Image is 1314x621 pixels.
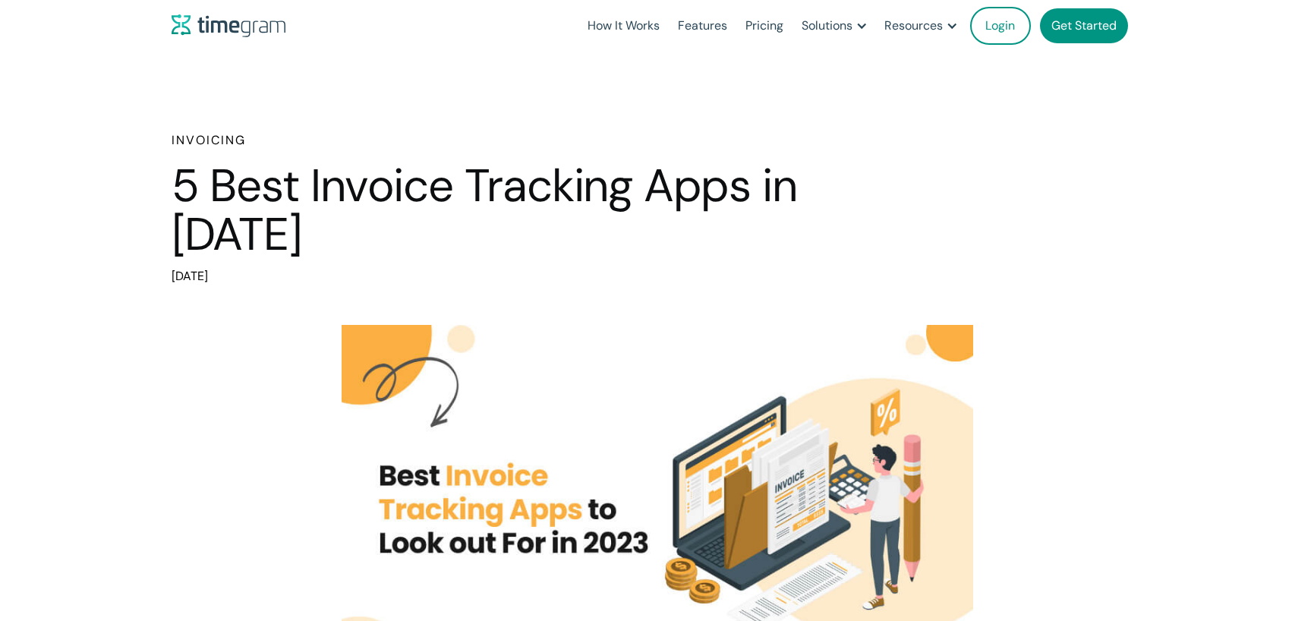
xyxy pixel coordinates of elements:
[802,15,852,36] div: Solutions
[1040,8,1128,43] a: Get Started
[172,162,809,258] h1: 5 Best Invoice Tracking Apps in [DATE]
[970,7,1031,45] a: Login
[884,15,943,36] div: Resources
[172,266,809,287] div: [DATE]
[172,131,809,150] h6: Invoicing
